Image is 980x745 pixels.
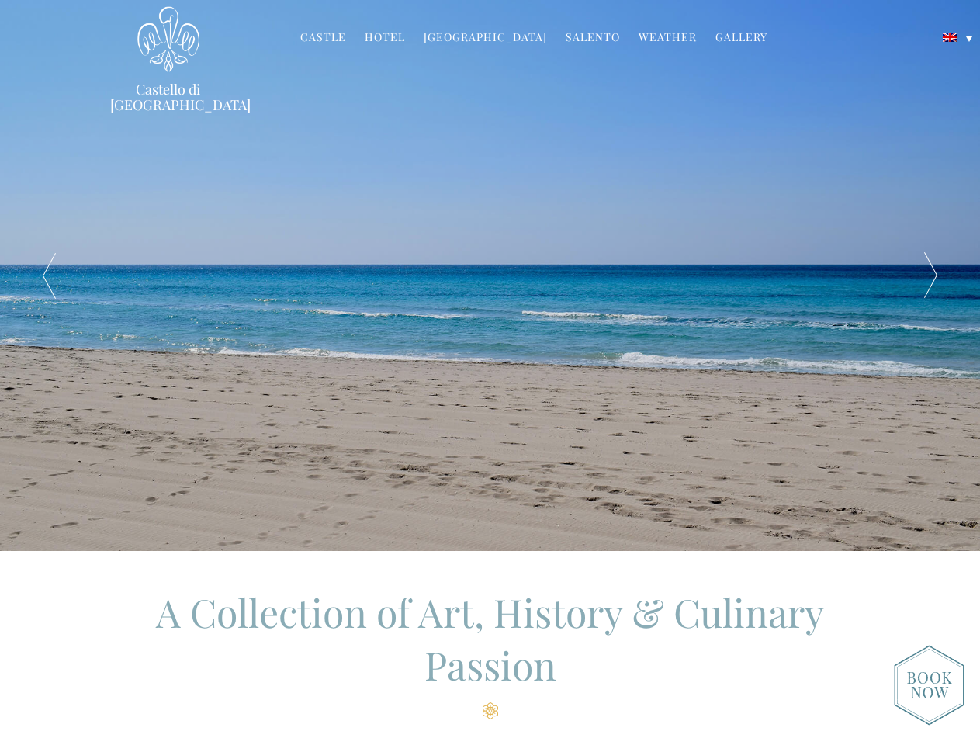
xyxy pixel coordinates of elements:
[110,81,227,113] a: Castello di [GEOGRAPHIC_DATA]
[566,29,620,47] a: Salento
[424,29,547,47] a: [GEOGRAPHIC_DATA]
[300,29,346,47] a: Castle
[156,586,824,691] span: A Collection of Art, History & Culinary Passion
[639,29,697,47] a: Weather
[715,29,767,47] a: Gallery
[365,29,405,47] a: Hotel
[943,33,957,42] img: English
[894,645,964,726] img: new-booknow.png
[137,6,199,72] img: Castello di Ugento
